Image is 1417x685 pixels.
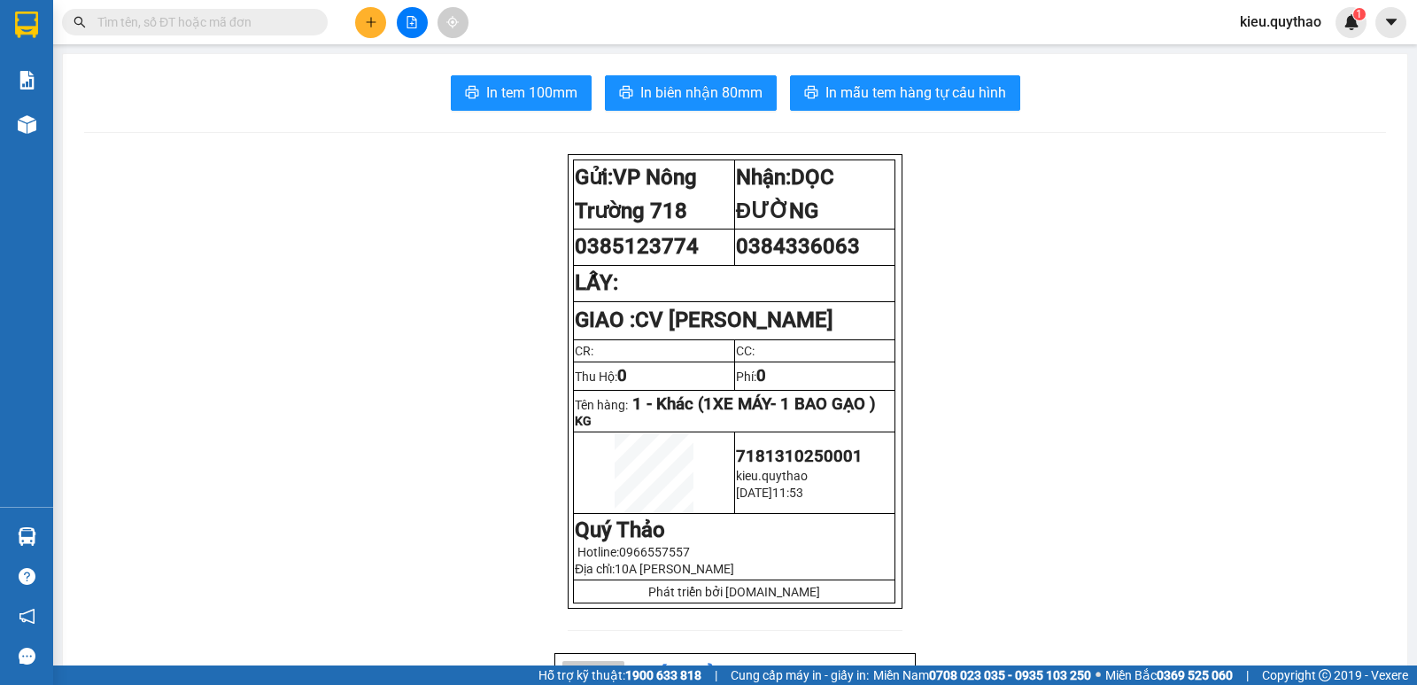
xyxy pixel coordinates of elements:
strong: LẤY: [575,270,618,295]
strong: 0369 525 060 [1157,668,1233,682]
button: printerIn mẫu tem hàng tự cấu hình [790,75,1020,111]
span: Miền Bắc [1105,666,1233,685]
span: printer [619,85,633,102]
button: file-add [397,7,428,38]
span: printer [804,85,818,102]
span: 1 - Khác (1XE MÁY- 1 BAO GẠO ) [632,394,876,414]
span: In mẫu tem hàng tự cấu hình [825,82,1006,104]
strong: GIAO : [575,307,833,332]
span: message [19,648,35,665]
td: Thu Hộ: [574,362,735,390]
button: printerIn tem 100mm [451,75,592,111]
span: Hỗ trợ kỹ thuật: [538,666,701,685]
span: 0966557557 [619,545,690,559]
span: kieu.quythao [736,469,808,483]
span: | [1246,666,1249,685]
span: 7181310250001 [736,447,863,466]
span: printer [465,85,479,102]
button: printerIn biên nhận 80mm [605,75,777,111]
span: [DATE] [736,486,772,500]
img: warehouse-icon [18,115,36,134]
input: Tìm tên, số ĐT hoặc mã đơn [97,12,306,32]
span: file-add [406,16,418,28]
td: CR: [574,339,735,362]
td: Phí: [734,362,895,390]
span: 1 [1356,8,1362,20]
img: solution-icon [18,71,36,90]
span: caret-down [1383,14,1399,30]
strong: 0708 023 035 - 0935 103 250 [929,668,1091,682]
span: | [715,666,717,685]
strong: Gửi: [575,165,697,223]
img: logo-vxr [15,12,38,38]
strong: Quý Thảo [575,518,665,542]
button: aim [437,7,468,38]
strong: Nhận: [736,165,834,223]
button: plus [355,7,386,38]
span: In tem 100mm [486,82,577,104]
span: DỌC ĐƯỜNG [736,165,834,223]
td: CC: [734,339,895,362]
span: 0 [756,366,766,385]
span: aim [446,16,459,28]
span: Hotline: [577,545,690,559]
span: question-circle [19,568,35,585]
strong: 1900 633 818 [625,668,701,682]
span: 0 [617,366,627,385]
span: 0384336063 [736,234,860,259]
p: Tên hàng: [575,394,894,428]
span: In biên nhận 80mm [640,82,763,104]
span: kieu.quythao [1226,11,1336,33]
span: copyright [1319,669,1331,681]
span: Cung cấp máy in - giấy in: [731,666,869,685]
button: caret-down [1375,7,1406,38]
span: 10A [PERSON_NAME] [615,562,734,576]
td: Phát triển bởi [DOMAIN_NAME] [574,580,895,603]
span: notification [19,608,35,625]
img: icon-new-feature [1343,14,1359,30]
span: VP Nông Trường 718 [575,165,697,223]
span: search [74,16,86,28]
span: Địa chỉ: [575,562,734,576]
span: CV [PERSON_NAME] [635,307,833,332]
img: warehouse-icon [18,527,36,546]
span: KG [575,414,592,428]
span: 0385123774 [575,234,699,259]
span: plus [365,16,377,28]
span: Miền Nam [873,666,1091,685]
sup: 1 [1353,8,1366,20]
span: 11:53 [772,486,803,500]
span: ⚪️ [1096,672,1101,679]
